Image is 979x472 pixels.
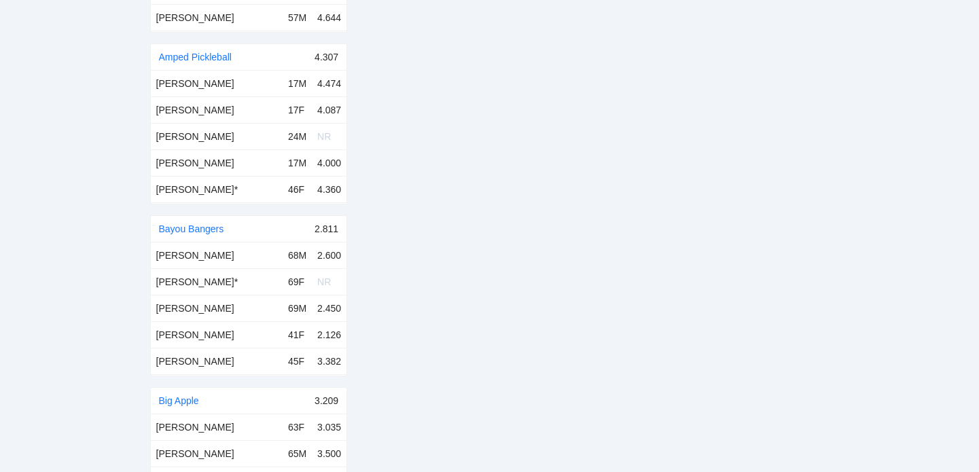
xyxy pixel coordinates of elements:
[151,4,283,31] td: [PERSON_NAME]
[283,268,312,295] td: 69F
[317,131,331,142] span: NR
[317,448,341,459] span: 3.500
[151,149,283,176] td: [PERSON_NAME]
[315,388,338,414] div: 3.209
[317,329,341,340] span: 2.126
[151,440,283,467] td: [PERSON_NAME]
[283,295,312,321] td: 69M
[159,52,232,62] a: Amped Pickleball
[283,348,312,374] td: 45F
[159,395,199,406] a: Big Apple
[151,96,283,123] td: [PERSON_NAME]
[151,268,283,295] td: [PERSON_NAME] *
[317,303,341,314] span: 2.450
[315,44,338,70] div: 4.307
[151,414,283,441] td: [PERSON_NAME]
[317,12,341,23] span: 4.644
[317,422,341,433] span: 3.035
[317,105,341,115] span: 4.087
[283,71,312,97] td: 17M
[317,184,341,195] span: 4.360
[159,223,224,234] a: Bayou Bangers
[317,276,331,287] span: NR
[283,123,312,149] td: 24M
[151,295,283,321] td: [PERSON_NAME]
[283,176,312,202] td: 46F
[151,321,283,348] td: [PERSON_NAME]
[317,356,341,367] span: 3.382
[151,71,283,97] td: [PERSON_NAME]
[317,250,341,261] span: 2.600
[151,123,283,149] td: [PERSON_NAME]
[315,216,338,242] div: 2.811
[283,149,312,176] td: 17M
[283,414,312,441] td: 63F
[317,78,341,89] span: 4.474
[283,96,312,123] td: 17F
[151,348,283,374] td: [PERSON_NAME]
[151,242,283,269] td: [PERSON_NAME]
[283,242,312,269] td: 68M
[283,321,312,348] td: 41F
[283,440,312,467] td: 65M
[283,4,312,31] td: 57M
[317,158,341,168] span: 4.000
[151,176,283,202] td: [PERSON_NAME] *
